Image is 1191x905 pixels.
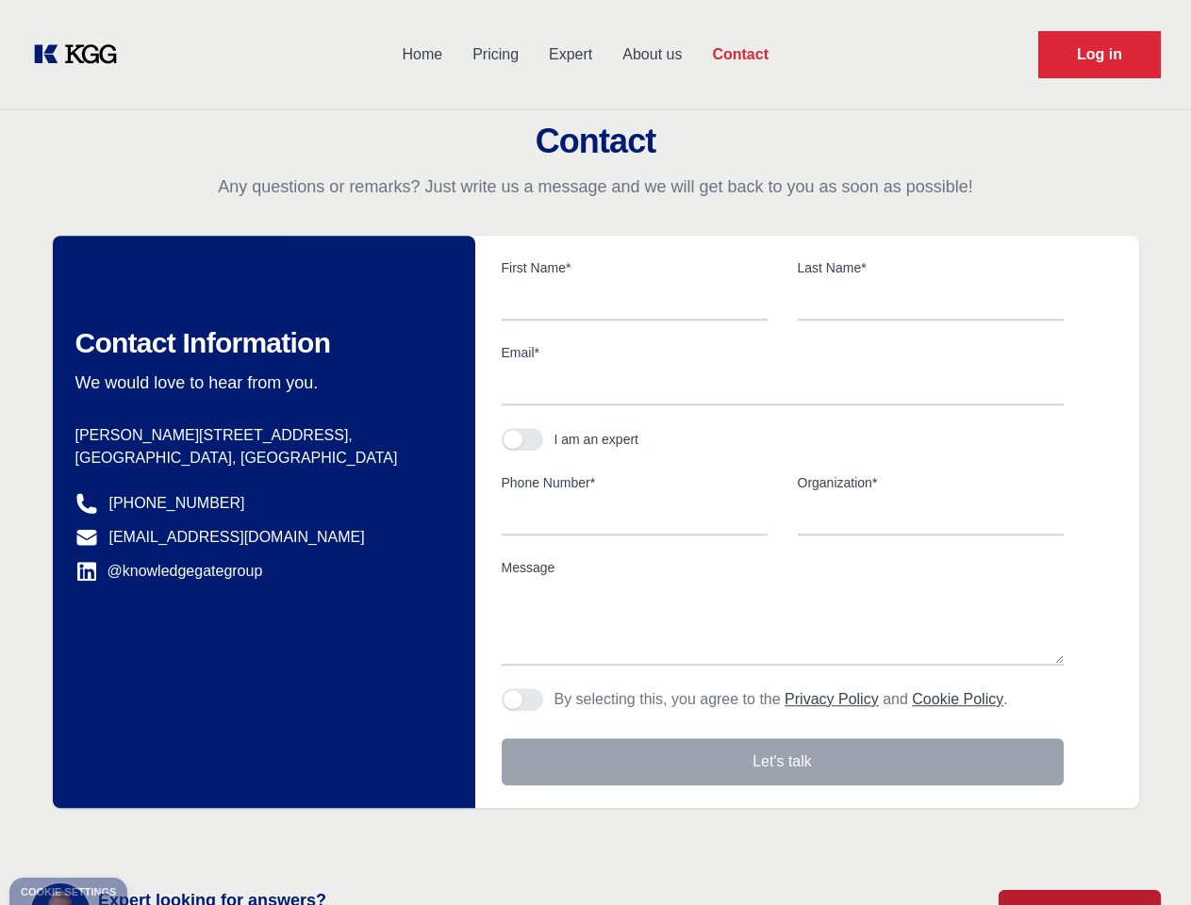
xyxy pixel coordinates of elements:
a: KOL Knowledge Platform: Talk to Key External Experts (KEE) [30,40,132,70]
a: Privacy Policy [785,691,879,707]
h2: Contact [23,123,1168,160]
a: Home [387,30,457,79]
label: Organization* [798,473,1064,492]
p: Any questions or remarks? Just write us a message and we will get back to you as soon as possible! [23,175,1168,198]
div: I am an expert [554,430,639,449]
label: Email* [502,343,1064,362]
a: Contact [697,30,784,79]
label: Phone Number* [502,473,768,492]
p: We would love to hear from you. [75,371,445,394]
iframe: Chat Widget [1097,814,1191,905]
a: Pricing [457,30,534,79]
p: [GEOGRAPHIC_DATA], [GEOGRAPHIC_DATA] [75,447,445,469]
label: Last Name* [798,258,1064,277]
a: [EMAIL_ADDRESS][DOMAIN_NAME] [109,526,365,549]
div: Cookie settings [21,887,116,897]
a: About us [607,30,697,79]
a: @knowledgegategroup [75,560,263,583]
label: First Name* [502,258,768,277]
button: Let's talk [502,738,1064,785]
p: By selecting this, you agree to the and . [554,688,1008,711]
p: [PERSON_NAME][STREET_ADDRESS], [75,424,445,447]
a: Request Demo [1038,31,1161,78]
label: Message [502,558,1064,577]
a: Expert [534,30,607,79]
a: Cookie Policy [912,691,1003,707]
a: [PHONE_NUMBER] [109,492,245,515]
h2: Contact Information [75,326,445,360]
